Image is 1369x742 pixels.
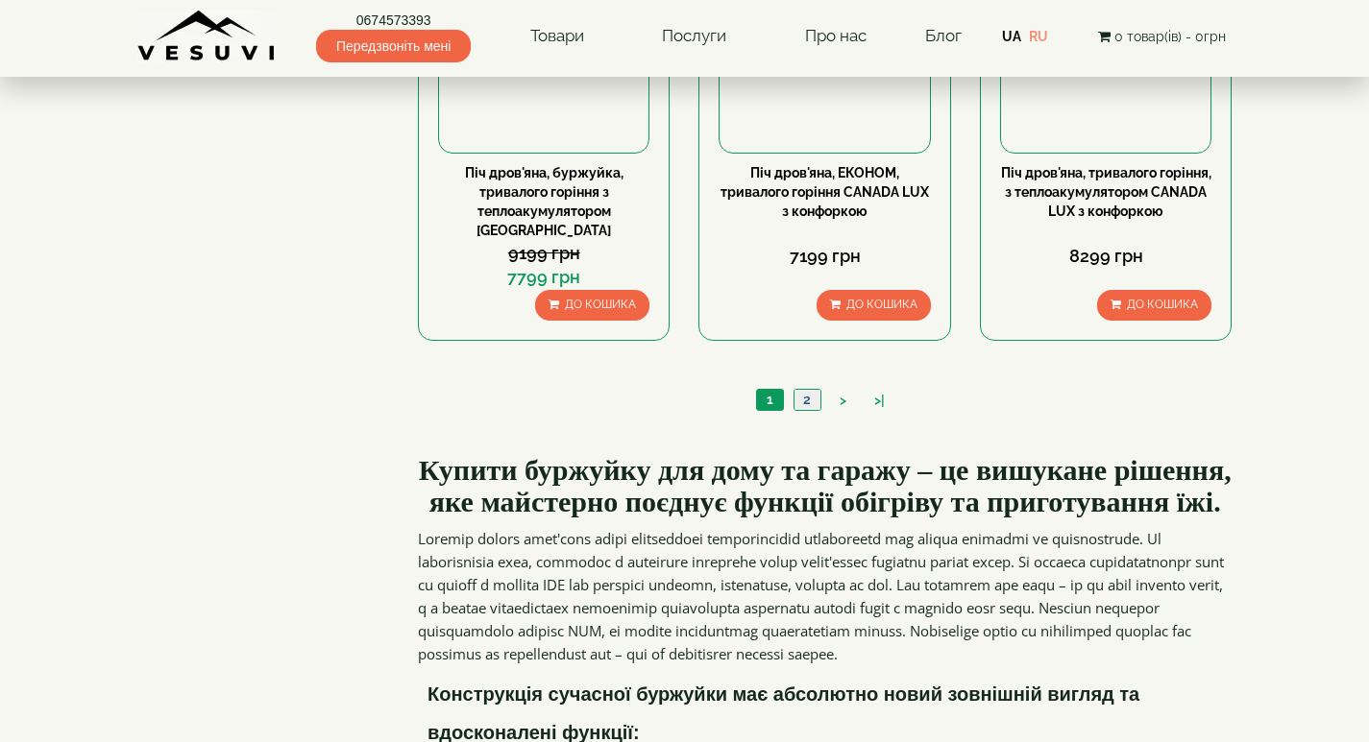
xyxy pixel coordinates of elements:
img: Завод VESUVI [137,10,277,62]
span: До кошика [846,298,917,311]
a: Піч дров'яна, тривалого горіння, з теплоакумулятором CANADA LUX з конфоркою [1001,165,1211,219]
a: > [830,391,856,411]
p: Loremip dolors amet'cons adipi elitseddoei temporincidid utlaboreetd mag aliqua enimadmi ve quisn... [418,527,1233,665]
button: 0 товар(ів) - 0грн [1092,26,1232,47]
a: Товари [511,14,603,59]
a: 0674573393 [316,11,471,30]
a: Блог [925,26,962,45]
a: Піч дров'яна, буржуйка, тривалого горіння з теплоакумулятором [GEOGRAPHIC_DATA] [465,165,623,238]
button: До кошика [535,290,649,320]
button: До кошика [1097,290,1211,320]
a: Послуги [643,14,746,59]
a: Піч дров'яна, ЕКОНОМ, тривалого горіння CANADA LUX з конфоркою [721,165,929,219]
span: До кошика [565,298,636,311]
div: 8299 грн [1000,244,1211,269]
span: Передзвоніть мені [316,30,471,62]
span: 0 товар(ів) - 0грн [1114,29,1226,44]
a: 2 [794,390,820,410]
a: >| [865,391,894,411]
a: RU [1029,29,1048,44]
a: UA [1002,29,1021,44]
h2: Купити буржуйку для дому та гаражу – це вишукане рішення, яке майстерно поєднує функції обігріву ... [418,454,1233,517]
div: 7799 грн [438,265,649,290]
span: 1 [767,392,773,407]
div: 7199 грн [719,244,930,269]
a: Про нас [786,14,886,59]
button: До кошика [817,290,931,320]
span: До кошика [1127,298,1198,311]
div: 9199 грн [438,241,649,266]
